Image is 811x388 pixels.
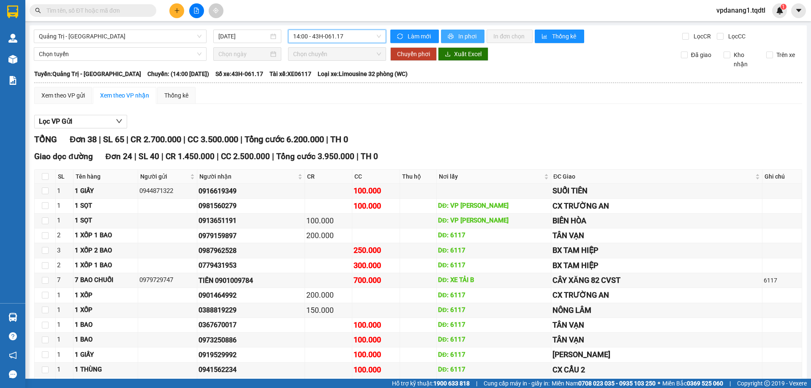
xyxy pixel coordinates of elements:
[174,8,180,14] span: plus
[9,351,17,359] span: notification
[318,69,408,79] span: Loại xe: Limousine 32 phòng (WC)
[75,260,136,271] div: 1 XỐP 1 BAO
[34,134,57,144] span: TỔNG
[476,379,477,388] span: |
[725,32,747,41] span: Lọc CC
[70,134,97,144] span: Đơn 38
[781,4,787,10] sup: 1
[39,48,201,60] span: Chọn tuyến
[199,320,303,330] div: 0367670017
[221,152,270,161] span: CC 2.500.000
[542,33,549,40] span: bar-chart
[552,289,761,301] div: CX TRƯỜNG AN
[690,32,712,41] span: Lọc CR
[552,230,761,241] div: TÂN VẠN
[147,69,209,79] span: Chuyến: (14:00 [DATE])
[354,364,398,376] div: 100.000
[552,200,761,212] div: CX TRƯỜNG AN
[354,185,398,197] div: 100.000
[34,115,127,128] button: Lọc VP Gửi
[139,186,196,196] div: 0944871322
[213,8,219,14] span: aim
[306,304,351,316] div: 150.000
[199,305,303,315] div: 0388819229
[397,33,404,40] span: sync
[75,335,136,345] div: 1 BAO
[438,260,550,271] div: DĐ: 6117
[57,320,72,330] div: 1
[57,186,72,196] div: 1
[57,246,72,256] div: 3
[484,379,550,388] span: Cung cấp máy in - giấy in:
[9,332,17,340] span: question-circle
[791,3,806,18] button: caret-down
[578,380,656,387] strong: 0708 023 035 - 0935 103 250
[487,30,533,43] button: In đơn chọn
[46,6,146,15] input: Tìm tên, số ĐT hoặc mã đơn
[140,172,188,181] span: Người gửi
[305,170,352,184] th: CR
[199,231,303,241] div: 0979159897
[199,364,303,375] div: 0941562234
[161,152,163,161] span: |
[438,231,550,241] div: DĐ: 6117
[57,350,72,360] div: 1
[438,290,550,301] div: DĐ: 6117
[762,170,802,184] th: Ghi chú
[100,91,149,100] div: Xem theo VP nhận
[57,335,72,345] div: 1
[164,91,188,100] div: Thống kê
[134,152,136,161] span: |
[8,313,17,322] img: warehouse-icon
[552,379,656,388] span: Miền Nam
[199,275,303,286] div: TIẾN 0901009784
[710,5,772,16] span: vpdanang1.tqdtl
[361,152,378,161] span: TH 0
[729,379,731,388] span: |
[106,152,133,161] span: Đơn 24
[189,3,204,18] button: file-add
[458,32,478,41] span: In phơi
[306,289,351,301] div: 200.000
[390,47,437,61] button: Chuyển phơi
[75,201,136,211] div: 1 SỌT
[57,216,72,226] div: 1
[438,350,550,360] div: DĐ: 6117
[56,170,73,184] th: SL
[354,200,398,212] div: 100.000
[408,32,432,41] span: Làm mới
[193,8,199,14] span: file-add
[438,305,550,315] div: DĐ: 6117
[354,260,398,271] div: 300.000
[354,319,398,331] div: 100.000
[39,116,72,127] span: Lọc VP Gửi
[354,334,398,346] div: 100.000
[552,32,577,41] span: Thống kê
[552,244,761,256] div: BX TAM HIỆP
[75,186,136,196] div: 1 GIẤY
[209,3,223,18] button: aim
[116,118,122,125] span: down
[552,274,761,286] div: CÂY XĂNG 82 CVST
[354,244,398,256] div: 250.000
[352,170,400,184] th: CC
[354,349,398,361] div: 100.000
[103,134,124,144] span: SL 65
[687,380,723,387] strong: 0369 525 060
[438,335,550,345] div: DĐ: 6117
[166,152,215,161] span: CR 1.450.000
[131,134,181,144] span: CR 2.700.000
[75,365,136,375] div: 1 THÙNG
[438,201,550,211] div: DĐ: VP [PERSON_NAME]
[199,201,303,211] div: 0981560279
[400,170,437,184] th: Thu hộ
[535,30,584,43] button: bar-chartThống kê
[41,91,85,100] div: Xem theo VP gửi
[438,320,550,330] div: DĐ: 6117
[183,134,185,144] span: |
[392,379,470,388] span: Hỗ trợ kỹ thuật:
[306,230,351,241] div: 200.000
[293,30,381,43] span: 14:00 - 43H-061.17
[217,152,219,161] span: |
[773,50,798,60] span: Trên xe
